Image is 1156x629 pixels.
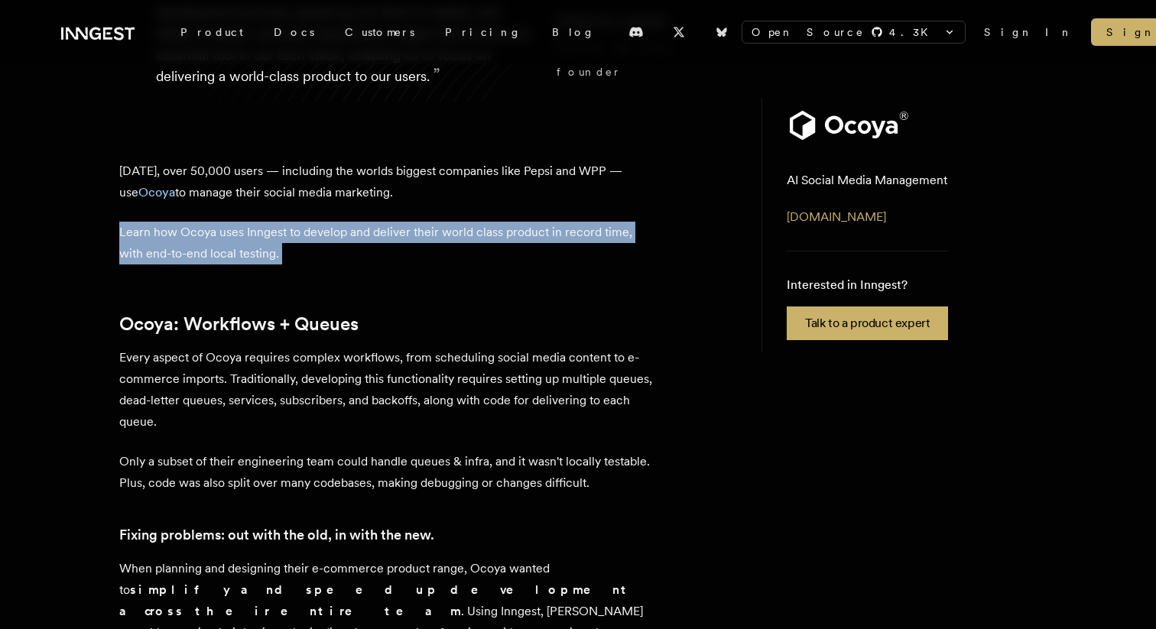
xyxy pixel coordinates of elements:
[787,276,948,294] p: Interested in Inngest?
[752,24,865,40] span: Open Source
[165,18,258,46] div: Product
[705,20,739,44] a: Bluesky
[889,24,937,40] span: 4.3 K
[119,313,359,335] a: Ocoya: Workflows + Queues
[119,160,654,203] p: [DATE], over 50,000 users — including the worlds biggest companies like Pepsi and WPP — use to ma...
[330,18,430,46] a: Customers
[119,524,434,546] a: Fixing problems: out with the old, in with the new.
[433,63,440,86] span: ”
[138,185,175,199] a: Ocoya
[787,171,947,190] p: AI Social Media Management
[537,18,610,46] a: Blog
[258,18,330,46] a: Docs
[119,582,632,618] strong: simplify and speed up development across their entire team
[430,18,537,46] a: Pricing
[984,24,1073,40] a: Sign In
[119,347,654,433] p: Every aspect of Ocoya requires complex workflows, from scheduling social media content to e-comme...
[787,110,909,141] img: Ocoya's logo
[619,20,653,44] a: Discord
[787,209,886,224] a: [DOMAIN_NAME]
[662,20,696,44] a: X
[119,222,654,264] p: Learn how Ocoya uses Inngest to develop and deliver their world class product in record time, wit...
[119,451,654,494] p: Only a subset of their engineering team could handle queues & infra, and it wasn't locally testab...
[787,306,948,340] a: Talk to a product expert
